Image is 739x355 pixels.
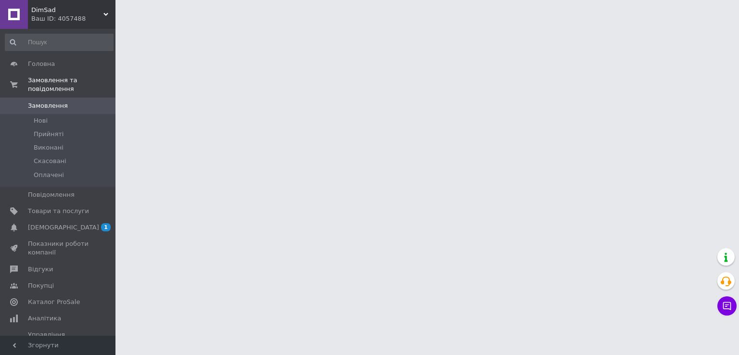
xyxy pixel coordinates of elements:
span: Показники роботи компанії [28,240,89,257]
span: Каталог ProSale [28,298,80,306]
span: [DEMOGRAPHIC_DATA] [28,223,99,232]
button: Чат з покупцем [717,296,737,316]
span: DimSad [31,6,103,14]
span: Оплачені [34,171,64,179]
span: Аналітика [28,314,61,323]
span: Управління сайтом [28,330,89,348]
input: Пошук [5,34,114,51]
span: Скасовані [34,157,66,165]
span: Товари та послуги [28,207,89,216]
span: Замовлення [28,101,68,110]
span: Замовлення та повідомлення [28,76,115,93]
span: Повідомлення [28,190,75,199]
span: Покупці [28,281,54,290]
div: Ваш ID: 4057488 [31,14,115,23]
span: Виконані [34,143,64,152]
span: Відгуки [28,265,53,274]
span: 1 [101,223,111,231]
span: Нові [34,116,48,125]
span: Головна [28,60,55,68]
span: Прийняті [34,130,64,139]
